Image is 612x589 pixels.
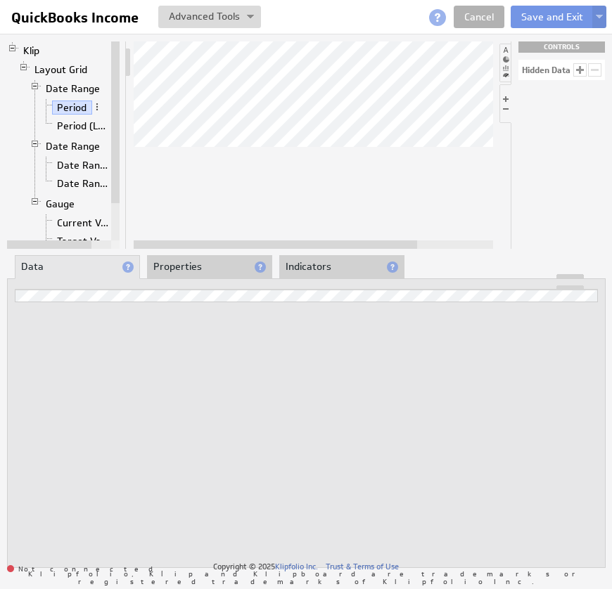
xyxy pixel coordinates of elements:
a: Period (Last) [52,119,117,133]
a: Cancel [454,6,504,28]
a: Date Range Labels [52,176,117,190]
a: Klip [18,44,45,58]
img: button-savedrop.png [247,15,254,20]
a: Date Range Values [52,158,117,172]
span: Copyright © 2025 [213,562,318,570]
li: Hide or show the component palette [499,44,511,82]
span: More actions [92,102,102,112]
a: Current Value [52,216,117,230]
li: Hide or show the component controls palette [499,84,511,123]
img: button-savedrop.png [596,15,603,20]
li: Indicators [279,255,404,279]
span: Not connected. [7,565,163,574]
a: Trust & Terms of Use [326,561,399,571]
a: Klipfolio Inc. [275,561,318,571]
input: QuickBooks Income [6,6,150,30]
button: Save and Exit [511,6,594,28]
a: Date Range [41,139,106,153]
a: Layout Grid [30,63,93,77]
div: Hidden Data [522,66,570,75]
a: Target Value [52,234,117,248]
a: Period [52,101,92,115]
li: Data [15,255,140,279]
span: Klipfolio, Klip and Klipboard are trademarks or registered trademarks of Klipfolio Inc. [7,570,605,585]
div: CONTROLS [518,41,605,53]
a: Gauge [41,197,80,211]
li: Properties [147,255,272,279]
a: Date Range [41,82,106,96]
